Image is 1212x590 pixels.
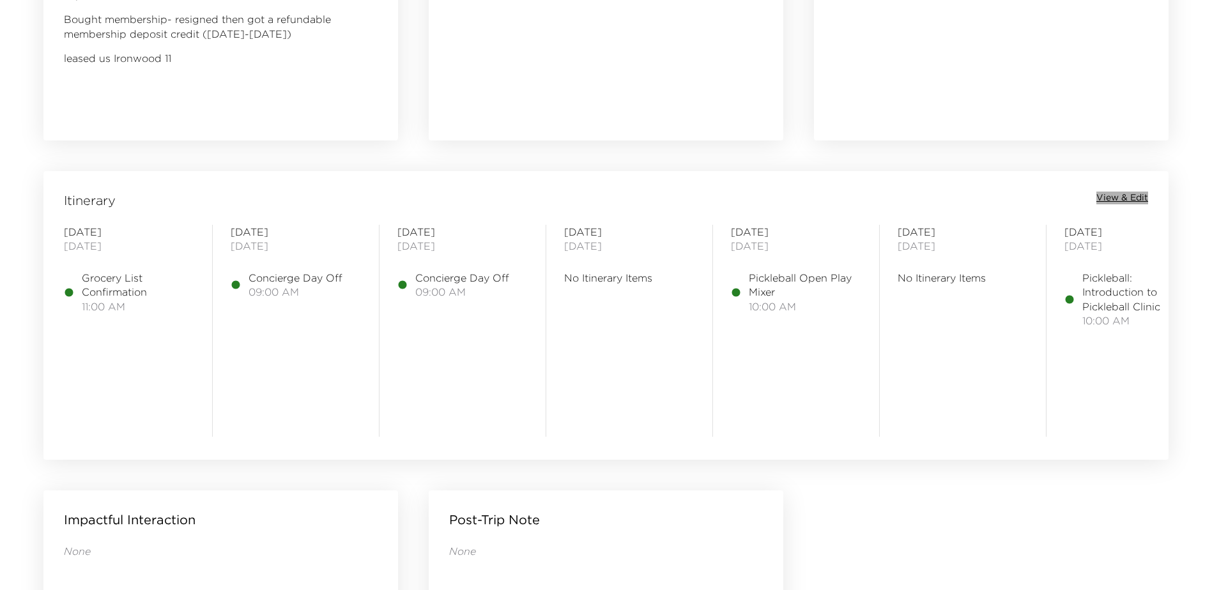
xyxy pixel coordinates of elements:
p: leased us Ironwood 11 [64,51,378,65]
span: 09:00 AM [415,285,509,299]
span: [DATE] [64,239,194,253]
span: [DATE] [231,239,361,253]
span: Concierge Day Off [415,271,509,285]
span: [DATE] [564,225,694,239]
span: No Itinerary Items [898,271,1028,285]
span: [DATE] [231,225,361,239]
span: Grocery List Confirmation [82,271,194,299]
p: Bought membership- resigned then got a refundable membership deposit credit ([DATE]-[DATE]) [64,12,378,41]
span: [DATE] [731,239,861,253]
span: Itinerary [64,192,116,209]
span: 10:00 AM [1082,314,1195,328]
span: 09:00 AM [249,285,342,299]
p: None [64,544,378,558]
span: Pickleball: Introduction to Pickleball Clinic [1082,271,1195,314]
span: [DATE] [564,239,694,253]
span: [DATE] [397,239,528,253]
span: [DATE] [397,225,528,239]
span: [DATE] [1064,239,1195,253]
span: 11:00 AM [82,299,194,314]
span: No Itinerary Items [564,271,694,285]
p: Post-Trip Note [449,511,540,529]
span: [DATE] [64,225,194,239]
span: [DATE] [731,225,861,239]
span: [DATE] [898,239,1028,253]
p: Impactful Interaction [64,511,196,529]
button: View & Edit [1096,192,1148,204]
span: 10:00 AM [749,299,861,314]
p: None [449,544,763,558]
span: Pickleball Open Play Mixer [749,271,861,299]
span: Concierge Day Off [249,271,342,285]
span: [DATE] [898,225,1028,239]
span: [DATE] [1064,225,1195,239]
